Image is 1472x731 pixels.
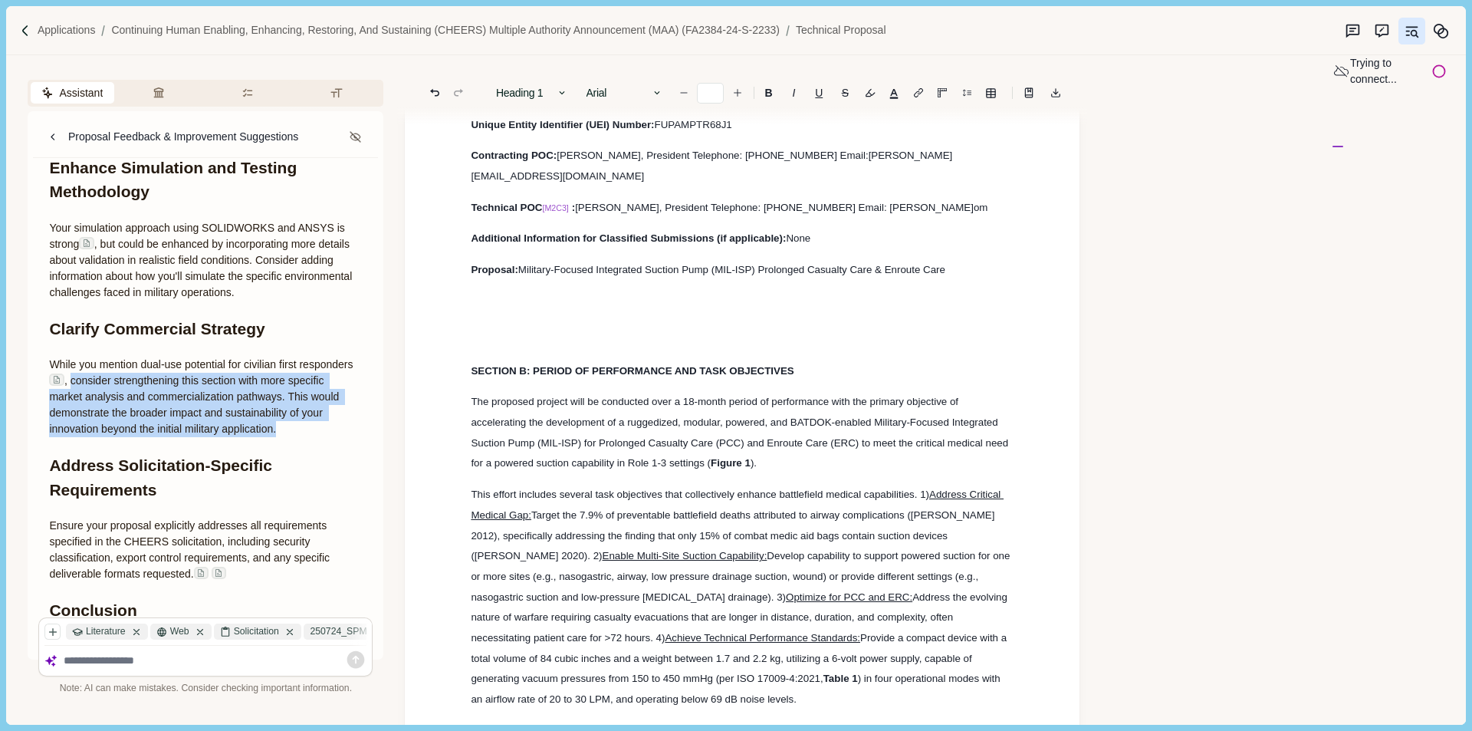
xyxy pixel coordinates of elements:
[557,150,868,161] span: [PERSON_NAME], President Telephone: [PHONE_NUMBER] Email:
[471,591,1010,644] span: Address the evolving nature of warfare requiring casualty evacuations that are longer in distance...
[884,201,974,213] a: : [PERSON_NAME]
[49,156,362,204] h1: Enhance Simulation and Testing Methodology
[18,24,32,38] img: Forward slash icon
[1018,82,1040,104] button: Line height
[519,365,793,377] span: B: PERIOD OF PERFORMANCE AND TASK OBJECTIVES
[932,82,953,104] button: Adjust margins
[471,232,786,244] span: Additional Information for Classified Submissions (if applicable):
[842,87,849,98] s: S
[38,682,373,696] div: Note: AI can make mistakes. Consider checking important information.
[796,22,886,38] a: Technical Proposal
[471,550,1013,602] span: Develop capability to support powered suction for one or more sites (e.g., nasogastric, airway, l...
[49,598,362,623] h1: Conclusion
[1045,82,1066,104] button: Export to docx
[66,624,147,640] div: Literature
[424,82,445,104] button: Undo
[111,22,780,38] a: Continuing Human Enabling, Enhancing, Restoring, and Sustaining (CHEERS) Multiple Authority Annou...
[488,82,576,104] button: Heading 1
[49,222,347,250] span: Your simulation approach using SOLIDWORKS and ANSYS is strong
[49,357,362,437] p: , consider strengthening this section with more specific market analysis and commercialization pa...
[68,129,298,145] div: Proposal Feedback & Improvement Suggestions
[471,119,654,130] span: Unique Entity Identifier (UEI) Number:
[575,202,884,213] span: [PERSON_NAME], President Telephone: [PHONE_NUMBER] Email
[884,202,974,213] span: : [PERSON_NAME]
[833,82,856,104] button: S
[823,673,858,684] span: Table 1
[765,87,773,98] b: B
[471,365,516,377] span: SECTION
[751,457,757,469] span: ).
[304,624,443,640] div: 250724_SPM_Atch....docx
[807,82,831,104] button: U
[665,632,860,644] span: Achieve Technical Performance Standards:
[908,82,929,104] button: Line height
[448,82,469,104] button: Redo
[59,85,103,101] span: Assistant
[214,624,301,640] div: Solicitation
[786,591,912,603] span: Optimize for PCC and ERC:
[655,119,732,130] span: FUPAMPTR68J1
[786,232,810,244] span: None
[38,22,96,38] a: Applications
[150,624,211,640] div: Web
[974,202,988,213] span: om
[956,82,978,104] button: Line height
[578,82,670,104] button: Arial
[727,82,748,104] button: Increase font size
[603,550,767,561] span: Enable Multi-Site Suction Capability:
[471,489,929,500] span: This effort includes several task objectives that collectively enhance battlefield medical capabi...
[471,489,1004,521] span: Address Critical Medical Gap:
[49,317,362,341] h1: Clarify Commercial Strategy
[49,453,362,502] h1: Address Solicitation-Specific Requirements
[471,202,542,213] span: Technical POC
[49,519,333,580] span: Ensure your proposal explicitly addresses all requirements specified in the CHEERS solicitation, ...
[572,202,575,213] span: :
[471,509,997,561] span: Target the 7.9% of preventable battlefield deaths attributed to airway complications ([PERSON_NAM...
[1332,55,1446,87] div: Trying to connect...
[757,82,780,104] button: B
[815,87,823,98] u: U
[783,82,804,104] button: I
[471,632,1009,684] span: Provide a compact device with a total volume of 84 cubic inches and a weight between 1.7 and 2.2 ...
[542,203,568,212] span: [M2C3]
[471,264,517,275] span: Proposal:
[542,201,568,213] a: [M2C3]
[95,24,111,38] img: Forward slash icon
[780,24,796,38] img: Forward slash icon
[471,673,1003,705] span: ) in four operational modes with an airflow rate of 20 to 30 LPM, and operating below 69 dB noise...
[518,264,945,275] span: Military-Focused Integrated Suction Pump (MIL-ISP) Prolonged Casualty Care & Enroute Care
[471,396,1010,469] span: The proposed project will be conducted over a 18-month period of performance with the primary obj...
[673,82,695,104] button: Decrease font size
[49,220,362,301] p: , but could be enhanced by incorporating more details about validation in realistic field conditi...
[793,87,796,98] i: I
[980,82,1001,104] button: Line height
[471,150,557,161] span: Contracting POC:
[49,358,353,370] span: While you mention dual-use potential for civilian first responders
[711,457,751,469] span: Figure 1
